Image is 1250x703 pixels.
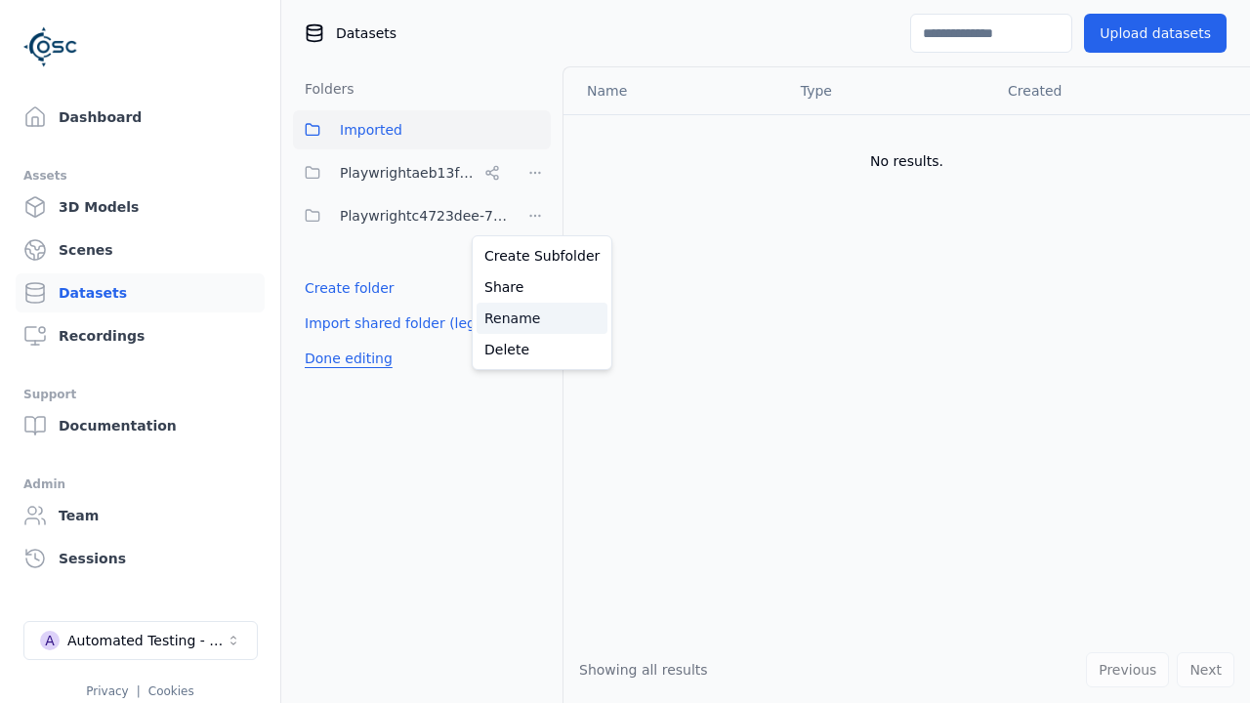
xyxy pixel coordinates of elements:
a: Share [477,271,607,303]
a: Create Subfolder [477,240,607,271]
a: Delete [477,334,607,365]
a: Rename [477,303,607,334]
